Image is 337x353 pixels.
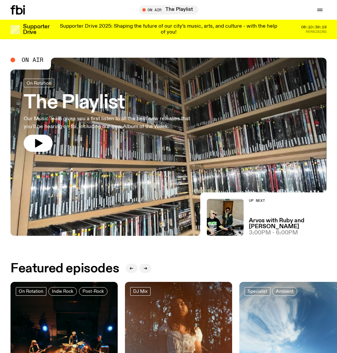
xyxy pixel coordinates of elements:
img: Ruby wears a Collarbones t shirt and pretends to play the DJ decks, Al sings into a pringles can.... [207,199,244,236]
a: On Rotation [24,79,54,87]
p: Our Music Team gives you a first listen to all the best new releases that you'll be hearing on fb... [24,115,192,131]
span: Remaining [306,30,326,34]
span: Specialist [248,289,267,294]
a: Arvos with Ruby and [PERSON_NAME] [249,218,326,229]
h3: The Playlist [24,94,192,112]
a: Specialist [245,287,270,296]
span: Indie Rock [52,289,73,294]
a: Indie Rock [48,287,77,296]
h2: Up Next [249,199,326,203]
a: DJ Mix [130,287,151,296]
h2: Featured episodes [11,263,119,275]
span: On Air [22,57,43,63]
a: On Rotation [16,287,46,296]
a: The PlaylistOur Music Team gives you a first listen to all the best new releases that you'll be h... [24,79,192,152]
span: DJ Mix [133,289,148,294]
p: Supporter Drive 2025: Shaping the future of our city’s music, arts, and culture - with the help o... [58,24,279,35]
span: 3:00pm - 6:00pm [249,230,298,236]
span: 08:10:39:19 [301,25,326,29]
a: Post-Rock [79,287,108,296]
span: Post-Rock [83,289,104,294]
span: Ambient [276,289,294,294]
span: On Rotation [27,80,51,85]
button: On AirThe Playlist [139,5,198,14]
a: Ambient [272,287,297,296]
h3: Supporter Drive [23,24,49,35]
a: A corner shot of the fbi music library [11,58,326,236]
span: On Rotation [19,289,43,294]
